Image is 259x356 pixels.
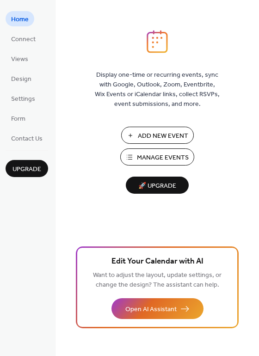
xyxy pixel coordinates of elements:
[6,130,48,146] a: Contact Us
[131,180,183,192] span: 🚀 Upgrade
[137,153,189,163] span: Manage Events
[126,177,189,194] button: 🚀 Upgrade
[11,114,25,124] span: Form
[6,91,41,106] a: Settings
[11,94,35,104] span: Settings
[111,255,203,268] span: Edit Your Calendar with AI
[6,110,31,126] a: Form
[138,131,188,141] span: Add New Event
[6,51,34,66] a: Views
[6,160,48,177] button: Upgrade
[95,70,220,109] span: Display one-time or recurring events, sync with Google, Outlook, Zoom, Eventbrite, Wix Events or ...
[11,15,29,25] span: Home
[111,298,203,319] button: Open AI Assistant
[121,127,194,144] button: Add New Event
[6,31,41,46] a: Connect
[6,11,34,26] a: Home
[11,74,31,84] span: Design
[12,165,41,174] span: Upgrade
[125,305,177,314] span: Open AI Assistant
[147,30,168,53] img: logo_icon.svg
[11,134,43,144] span: Contact Us
[11,55,28,64] span: Views
[6,71,37,86] a: Design
[93,269,222,291] span: Want to adjust the layout, update settings, or change the design? The assistant can help.
[11,35,36,44] span: Connect
[120,148,194,166] button: Manage Events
